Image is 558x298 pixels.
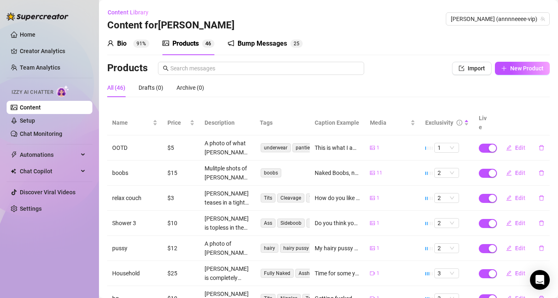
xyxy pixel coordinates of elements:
[515,245,525,251] span: Edit
[107,211,162,236] td: Shower 3
[457,120,462,126] span: info-circle
[20,64,60,71] a: Team Analytics
[162,110,200,135] th: Price
[205,41,208,47] span: 4
[20,148,78,161] span: Automations
[200,110,255,135] th: Description
[306,193,325,203] span: Tease
[133,40,149,48] sup: 91%
[377,219,379,227] span: 1
[506,170,512,176] span: edit
[170,64,359,73] input: Search messages
[20,44,86,58] a: Creator Analytics
[370,221,375,226] span: picture
[515,220,525,226] span: Edit
[310,110,365,135] th: Caption Example
[506,270,512,276] span: edit
[495,62,550,75] button: New Product
[539,145,544,151] span: delete
[228,40,234,47] span: notification
[202,40,214,48] sup: 46
[530,270,550,290] div: Open Intercom Messenger
[139,83,163,92] div: Drafts (0)
[107,110,162,135] th: Name
[377,144,379,152] span: 1
[506,145,512,151] span: edit
[306,219,330,228] span: Topless
[107,40,114,47] span: user
[532,141,551,154] button: delete
[468,65,485,72] span: Import
[205,214,250,232] div: [PERSON_NAME] is topless in the bathroom, showing off her bare back, thick ass, and sideboob. She...
[163,65,169,71] span: search
[20,205,42,212] a: Settings
[107,83,125,92] div: All (46)
[438,219,456,228] span: 2
[315,269,360,278] div: Time for some yoga! Doing multiple poses completely naked on my yoga mat like cat pose and a tedd...
[20,165,78,178] span: Chat Copilot
[20,104,41,111] a: Content
[539,245,544,251] span: delete
[162,161,200,186] td: $15
[370,170,375,175] span: picture
[292,143,315,152] span: panties
[205,189,250,207] div: [PERSON_NAME] teases in a tight white top, pulling it up to squeeze her big tits together. Her cl...
[474,110,494,135] th: Live
[294,41,297,47] span: 2
[438,244,456,253] span: 2
[20,31,35,38] a: Home
[540,16,545,21] span: team
[438,168,456,177] span: 2
[506,220,512,226] span: edit
[261,269,294,278] span: Fully Naked
[112,118,151,127] span: Name
[162,135,200,161] td: $5
[510,65,544,72] span: New Product
[261,143,291,152] span: underwear
[438,269,456,278] span: 3
[501,65,507,71] span: plus
[515,270,525,277] span: Edit
[11,151,17,158] span: thunderbolt
[107,186,162,211] td: relax couch
[20,130,62,137] a: Chat Monitoring
[370,145,375,150] span: picture
[107,135,162,161] td: OOTD
[506,195,512,201] span: edit
[532,191,551,205] button: delete
[11,168,16,174] img: Chat Copilot
[315,244,360,253] div: My hairy pussy right now for you to see my [PERSON_NAME]😍
[162,236,200,261] td: $12
[499,267,532,280] button: Edit
[365,110,420,135] th: Media
[377,270,379,277] span: 1
[425,118,453,127] div: Exclusivity
[532,242,551,255] button: delete
[451,13,545,25] span: Anne (annnneeee-vip)
[370,271,375,276] span: video-camera
[532,267,551,280] button: delete
[499,166,532,179] button: Edit
[297,41,299,47] span: 5
[107,19,235,32] h3: Content for [PERSON_NAME]
[162,40,169,47] span: picture
[107,261,162,286] td: Household
[277,193,304,203] span: Cleavage
[20,189,75,196] a: Discover Viral Videos
[370,246,375,251] span: picture
[162,261,200,286] td: $25
[117,39,127,49] div: Bio
[539,170,544,176] span: delete
[290,40,303,48] sup: 25
[277,219,305,228] span: Sideboob
[499,217,532,230] button: Edit
[459,65,464,71] span: import
[208,41,211,47] span: 6
[452,62,492,75] button: Import
[532,217,551,230] button: delete
[539,195,544,201] span: delete
[205,164,250,182] div: Mulitple shots of [PERSON_NAME] naked boobs with nipples. Her boobs are very plumpy and juicy. La...
[499,242,532,255] button: Edit
[315,193,360,203] div: How do you like my shirt now babe? Does it look better?🤭
[506,245,512,251] span: edit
